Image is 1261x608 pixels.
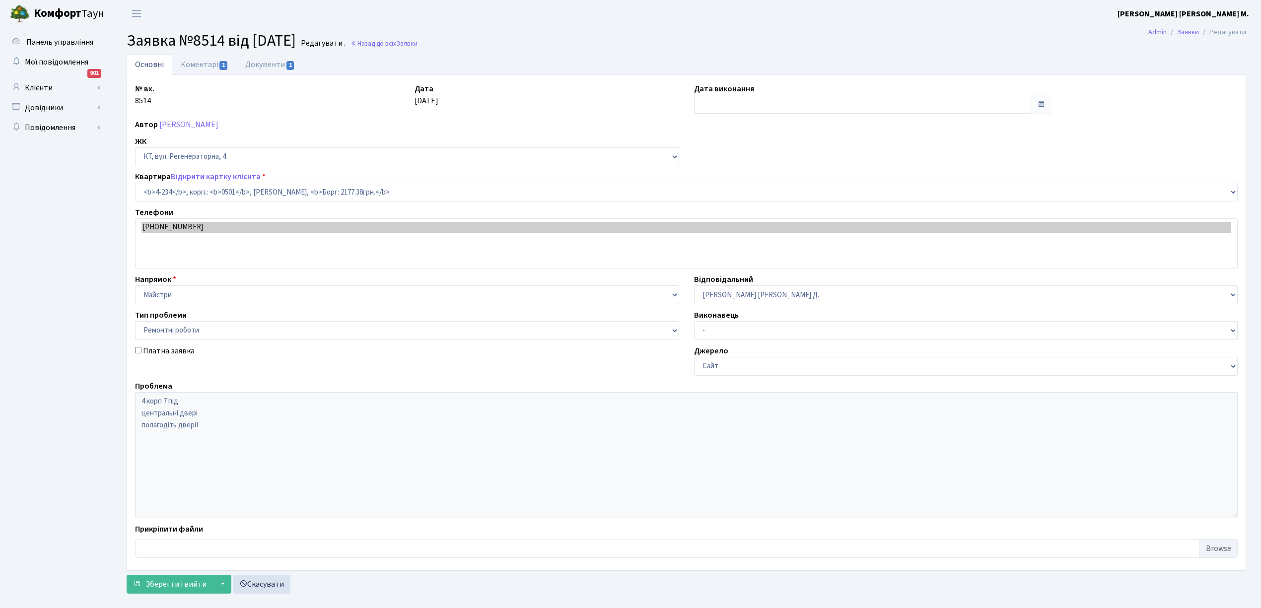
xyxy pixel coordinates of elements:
textarea: 4 корп 7 під центральні двері полагодіть двері! [135,392,1238,518]
a: Панель управління [5,32,104,52]
a: Коментарі [172,54,237,75]
span: 1 [286,61,294,70]
label: Проблема [135,380,172,392]
img: logo.png [10,4,30,24]
a: Документи [237,54,303,75]
span: Таун [34,5,104,22]
a: [PERSON_NAME] [159,119,218,130]
div: [DATE] [407,83,687,114]
a: Скасувати [233,575,290,594]
a: Відкрити картку клієнта [171,171,261,182]
label: Платна заявка [143,345,195,357]
label: Тип проблеми [135,309,187,321]
a: Заявки [1177,27,1199,37]
label: № вх. [135,83,154,95]
select: ) [135,321,679,340]
select: ) [135,183,1238,202]
nav: breadcrumb [1133,22,1261,43]
label: Телефони [135,206,173,218]
a: Основні [127,54,172,75]
a: Повідомлення [5,118,104,137]
a: Мої повідомлення901 [5,52,104,72]
span: Заявка №8514 від [DATE] [127,29,296,52]
li: Редагувати [1199,27,1246,38]
a: Клієнти [5,78,104,98]
small: Редагувати . [299,39,346,48]
button: Зберегти і вийти [127,575,213,594]
option: [PHONE_NUMBER] [141,222,1231,233]
label: Прикріпити файли [135,523,203,535]
b: Комфорт [34,5,81,21]
label: Дата виконання [694,83,754,95]
div: 901 [87,69,101,78]
label: ЖК [135,135,146,147]
label: Дата [415,83,433,95]
button: Переключити навігацію [124,5,149,22]
span: 1 [219,61,227,70]
a: [PERSON_NAME] [PERSON_NAME] М. [1118,8,1249,20]
span: Панель управління [26,37,93,48]
label: Джерело [694,345,728,357]
label: Відповідальний [694,273,753,285]
a: Назад до всіхЗаявки [350,39,418,48]
span: Зберегти і вийти [145,579,207,590]
span: Мої повідомлення [25,57,88,68]
b: [PERSON_NAME] [PERSON_NAME] М. [1118,8,1249,19]
label: Квартира [135,171,266,183]
div: 8514 [128,83,407,114]
label: Виконавець [694,309,739,321]
label: Напрямок [135,273,176,285]
a: Admin [1148,27,1167,37]
label: Автор [135,119,158,131]
a: Довідники [5,98,104,118]
span: Заявки [396,39,418,48]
